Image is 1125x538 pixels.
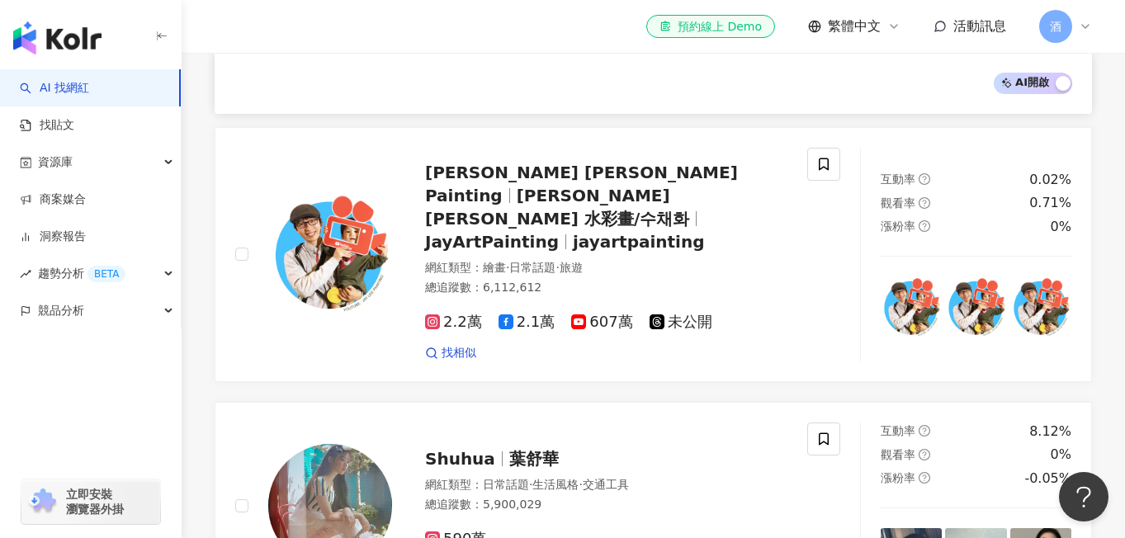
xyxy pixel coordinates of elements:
a: KOL Avatar[PERSON_NAME] [PERSON_NAME] Painting[PERSON_NAME] [PERSON_NAME] 水彩畫/수채화JayArtPaintingja... [215,127,1092,382]
span: 生活風格 [532,478,579,491]
span: 互動率 [881,424,915,437]
span: 日常話題 [483,478,529,491]
span: 日常話題 [509,261,555,274]
span: 交通工具 [583,478,629,491]
span: · [579,478,582,491]
a: 預約線上 Demo [646,15,775,38]
span: 未公開 [650,314,712,331]
span: question-circle [919,472,930,484]
span: 2.2萬 [425,314,482,331]
div: 總追蹤數 ： 6,112,612 [425,280,787,296]
span: · [555,261,559,274]
span: 活動訊息 [953,18,1006,34]
span: Shuhua [425,449,495,469]
img: KOL Avatar [268,192,392,316]
div: 網紅類型 ： [425,477,787,493]
span: · [506,261,509,274]
div: 0% [1051,218,1071,236]
div: BETA [87,266,125,282]
div: 網紅類型 ： [425,260,787,276]
img: post-image [945,276,1006,337]
div: 8.12% [1029,422,1071,441]
span: 觀看率 [881,196,915,210]
div: 預約線上 Demo [659,18,762,35]
span: [PERSON_NAME] [PERSON_NAME] 水彩畫/수채화 [425,186,689,229]
div: -0.05% [1024,470,1071,488]
span: 2.1萬 [499,314,555,331]
span: 漲粉率 [881,471,915,484]
span: JayArtPainting [425,232,559,252]
iframe: Help Scout Beacon - Open [1059,472,1108,521]
span: [PERSON_NAME] [PERSON_NAME] Painting [425,163,738,205]
span: 互動率 [881,172,915,186]
div: 0.71% [1029,194,1071,212]
span: question-circle [919,220,930,232]
a: 找相似 [425,345,476,361]
span: 觀看率 [881,448,915,461]
span: 趨勢分析 [38,255,125,292]
span: question-circle [919,197,930,209]
span: question-circle [919,425,930,437]
span: 漲粉率 [881,219,915,233]
span: 酒 [1050,17,1061,35]
a: 洞察報告 [20,229,86,245]
span: question-circle [919,173,930,185]
span: 607萬 [571,314,632,331]
img: post-image [1010,276,1071,337]
img: post-image [881,276,942,337]
span: 找相似 [442,345,476,361]
a: chrome extension立即安裝 瀏覽器外掛 [21,479,160,524]
span: jayartpainting [573,232,705,252]
span: question-circle [919,449,930,460]
div: 0% [1051,446,1071,464]
span: · [529,478,532,491]
span: 資源庫 [38,144,73,181]
span: 旅遊 [560,261,583,274]
span: 競品分析 [38,292,84,329]
img: logo [13,21,102,54]
a: 商案媒合 [20,191,86,208]
span: 立即安裝 瀏覽器外掛 [66,487,124,517]
div: 總追蹤數 ： 5,900,029 [425,497,787,513]
span: rise [20,268,31,280]
span: 繁體中文 [828,17,881,35]
span: 葉舒華 [509,449,559,469]
a: 找貼文 [20,117,74,134]
img: chrome extension [26,488,59,515]
div: 0.02% [1029,171,1071,189]
a: searchAI 找網紅 [20,80,89,97]
span: 繪畫 [483,261,506,274]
